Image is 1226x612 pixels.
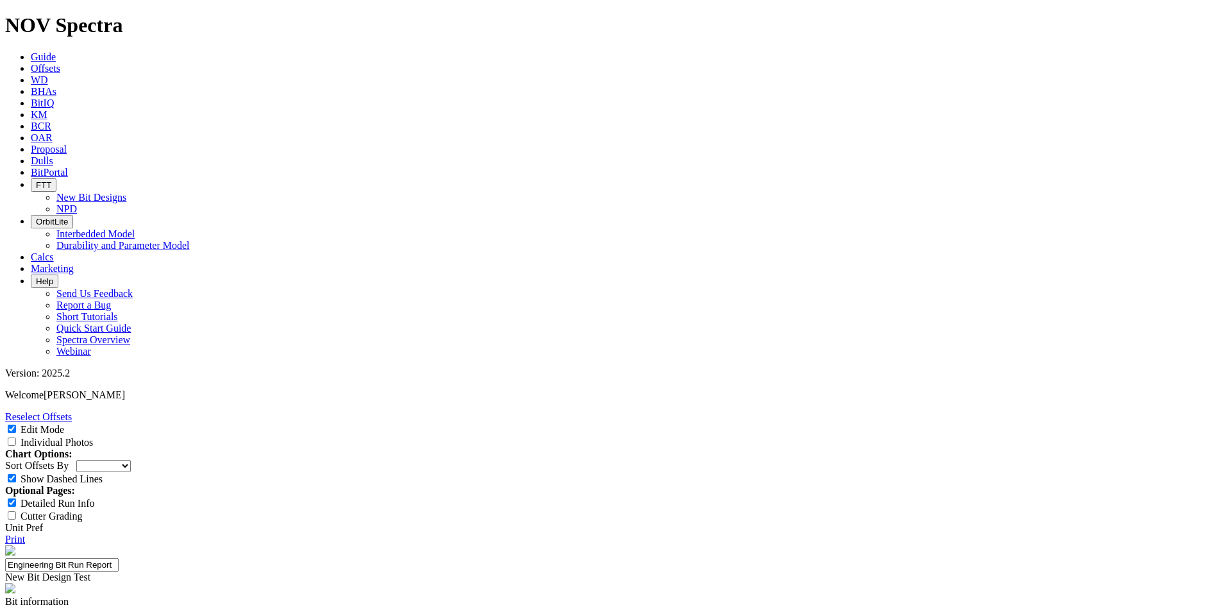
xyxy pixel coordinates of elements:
a: Quick Start Guide [56,323,131,334]
input: Click to edit report title [5,558,119,572]
div: Version: 2025.2 [5,368,1221,379]
a: Short Tutorials [56,311,118,322]
a: Proposal [31,144,67,155]
label: Show Dashed Lines [21,473,103,484]
strong: Chart Options: [5,448,72,459]
a: WD [31,74,48,85]
button: FTT [31,178,56,192]
a: BitIQ [31,98,54,108]
button: Help [31,275,58,288]
span: [PERSON_NAME] [44,389,125,400]
a: Marketing [31,263,74,274]
a: Interbedded Model [56,228,135,239]
label: Edit Mode [21,424,64,435]
span: Help [36,276,53,286]
label: Detailed Run Info [21,498,95,509]
report-header: 'Engineering Bit Run Report' [5,545,1221,596]
img: NOV_WT_RH_Logo_Vert_RGB_F.d63d51a4.png [5,545,15,556]
p: Welcome [5,389,1221,401]
span: FTT [36,180,51,190]
a: OAR [31,132,53,143]
a: Spectra Overview [56,334,130,345]
h1: NOV Spectra [5,13,1221,37]
label: Individual Photos [21,437,93,448]
a: BitPortal [31,167,68,178]
strong: Optional Pages: [5,485,75,496]
a: Print [5,534,25,545]
label: Cutter Grading [21,511,82,522]
span: OrbitLite [36,217,68,226]
a: BHAs [31,86,56,97]
a: NPD [56,203,77,214]
a: Durability and Parameter Model [56,240,190,251]
a: Offsets [31,63,60,74]
img: spectra-logo.8771a380.png [5,583,15,593]
a: New Bit Designs [56,192,126,203]
a: Webinar [56,346,91,357]
a: BCR [31,121,51,132]
a: Send Us Feedback [56,288,133,299]
a: Guide [31,51,56,62]
a: KM [31,109,47,120]
div: Bit information [5,596,1221,608]
label: Sort Offsets By [5,460,69,471]
a: Report a Bug [56,300,111,310]
div: New Bit Design Test [5,572,1221,583]
a: Calcs [31,251,54,262]
a: Reselect Offsets [5,411,72,422]
a: Dulls [31,155,53,166]
button: OrbitLite [31,215,73,228]
a: Unit Pref [5,522,43,533]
